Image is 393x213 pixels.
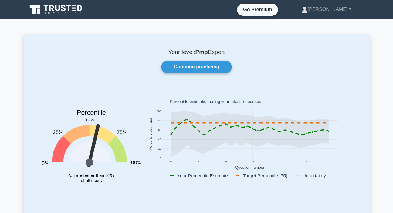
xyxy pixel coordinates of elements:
[157,110,161,113] text: 100
[158,138,161,141] text: 40
[158,119,161,122] text: 80
[158,128,161,131] text: 60
[160,157,161,160] text: 0
[251,160,254,163] text: 15
[81,178,102,183] tspan: of all users
[195,49,208,55] b: Pmp
[77,109,106,116] text: Percentile
[235,165,264,170] text: Question number
[287,3,366,15] a: [PERSON_NAME]
[305,160,308,163] text: 25
[148,118,153,150] text: Percentile estimate
[38,48,355,56] p: Your level: Expert
[67,173,114,178] tspan: You are better than 57%
[170,99,261,104] text: Percentile estimation using your latest responses
[158,147,161,150] text: 20
[170,160,171,163] text: 0
[239,6,276,13] a: Go Premium
[197,160,199,163] text: 5
[224,160,227,163] text: 10
[161,61,232,73] a: Continue practicing
[278,160,281,163] text: 20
